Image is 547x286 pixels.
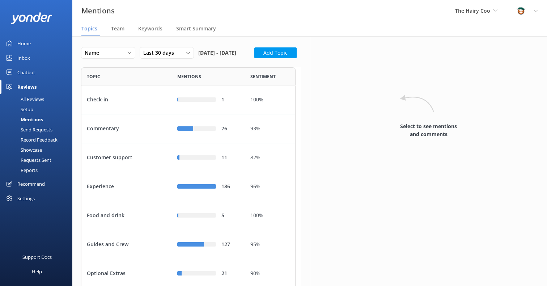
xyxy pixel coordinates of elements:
[455,7,490,14] span: The Hairy Coo
[250,212,290,220] div: 100%
[254,47,297,58] button: Add Topic
[4,135,58,145] div: Record Feedback
[4,104,72,114] a: Setup
[250,154,290,162] div: 82%
[81,85,296,114] div: row
[17,36,31,51] div: Home
[17,51,30,65] div: Inbox
[250,96,290,104] div: 100%
[32,264,42,279] div: Help
[221,241,239,249] div: 127
[221,96,239,104] div: 1
[4,94,72,104] a: All Reviews
[81,114,296,143] div: row
[4,165,38,175] div: Reports
[111,25,124,32] span: Team
[22,250,52,264] div: Support Docs
[17,65,35,80] div: Chatbot
[4,155,51,165] div: Requests Sent
[17,177,45,191] div: Recommend
[250,183,290,191] div: 96%
[81,85,172,114] div: Check-in
[4,155,72,165] a: Requests Sent
[221,125,239,133] div: 76
[81,230,172,259] div: Guides and Crew
[4,165,72,175] a: Reports
[176,25,216,32] span: Smart Summary
[177,73,201,80] span: Mentions
[250,270,290,278] div: 90%
[11,12,52,24] img: yonder-white-logo.png
[221,212,239,220] div: 5
[81,172,172,201] div: Experience
[250,73,276,80] span: Sentiment
[143,49,178,57] span: Last 30 days
[221,183,239,191] div: 186
[250,125,290,133] div: 93%
[4,145,42,155] div: Showcase
[81,230,296,259] div: row
[198,47,236,59] span: [DATE] - [DATE]
[17,80,37,94] div: Reviews
[4,114,43,125] div: Mentions
[221,270,239,278] div: 21
[516,5,526,16] img: 457-1738239164.png
[4,145,72,155] a: Showcase
[221,154,239,162] div: 11
[4,125,52,135] div: Send Requests
[4,104,33,114] div: Setup
[87,73,100,80] span: Topic
[4,125,72,135] a: Send Requests
[81,25,97,32] span: Topics
[138,25,162,32] span: Keywords
[81,201,296,230] div: row
[4,114,72,125] a: Mentions
[81,172,296,201] div: row
[81,5,115,17] h3: Mentions
[81,114,172,143] div: Commentary
[81,143,296,172] div: row
[250,241,290,249] div: 95%
[81,143,172,172] div: Customer support
[81,201,172,230] div: Food and drink
[85,49,103,57] span: Name
[17,191,35,206] div: Settings
[4,135,72,145] a: Record Feedback
[4,94,44,104] div: All Reviews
